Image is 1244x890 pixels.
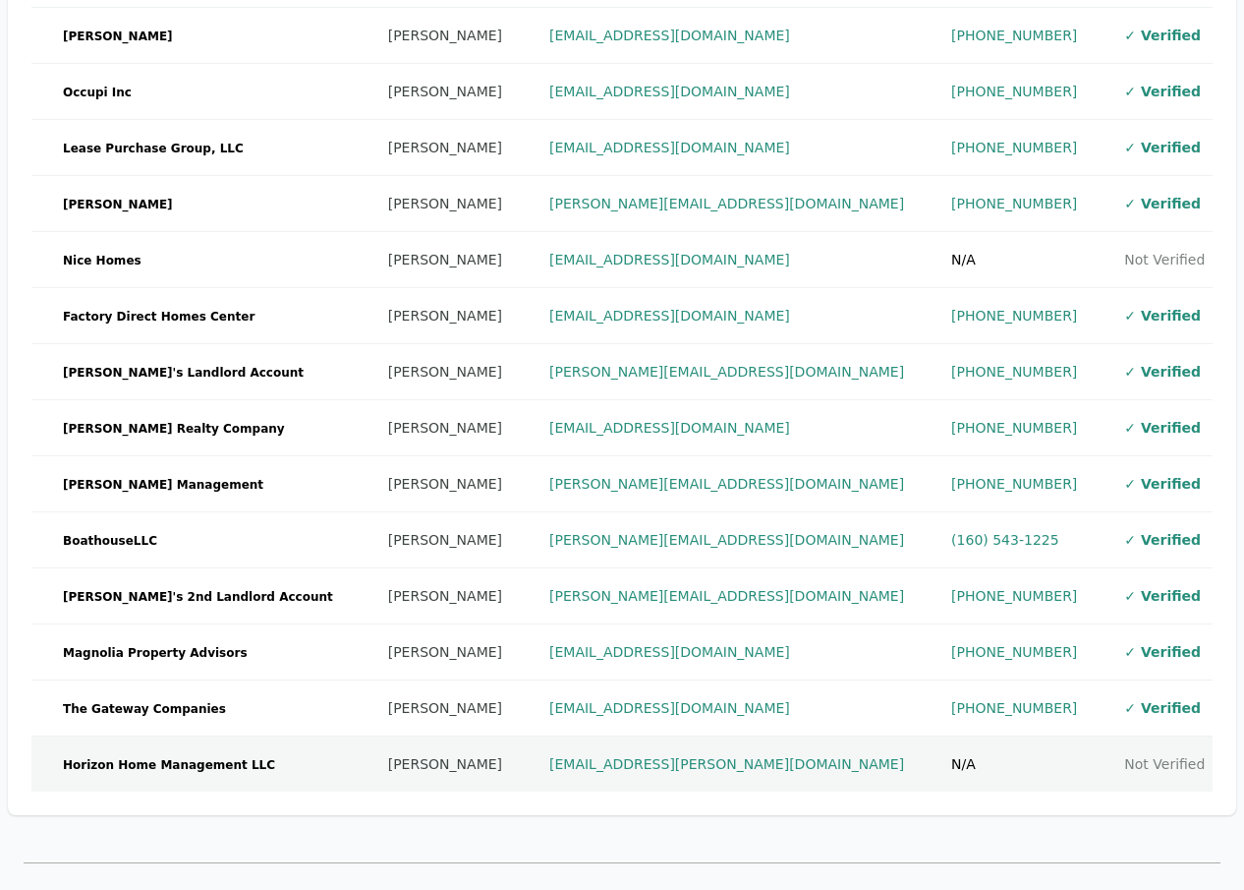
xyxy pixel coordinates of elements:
[549,420,790,436] a: [EMAIL_ADDRESS][DOMAIN_NAME]
[549,532,904,548] a: [PERSON_NAME][EMAIL_ADDRESS][DOMAIN_NAME]
[951,28,1077,43] a: [PHONE_NUMBER]
[55,139,252,158] span: Lease Purchase Group, LLC
[951,364,1077,380] a: [PHONE_NUMBER]
[365,400,526,456] td: [PERSON_NAME]
[365,624,526,681] td: [PERSON_NAME]
[549,196,904,211] a: [PERSON_NAME][EMAIL_ADDRESS][DOMAIN_NAME]
[951,308,1077,324] a: [PHONE_NUMBER]
[55,587,341,607] span: [PERSON_NAME]'s 2nd Landlord Account
[951,532,1059,548] a: (160) 543-1225
[55,195,181,214] span: [PERSON_NAME]
[365,456,526,512] td: [PERSON_NAME]
[549,140,790,155] a: [EMAIL_ADDRESS][DOMAIN_NAME]
[1124,644,1201,660] span: ✓ Verified
[1124,588,1201,604] span: ✓ Verified
[365,176,526,232] td: [PERSON_NAME]
[951,84,1077,99] a: [PHONE_NUMBER]
[549,308,790,324] a: [EMAIL_ADDRESS][DOMAIN_NAME]
[549,252,790,267] a: [EMAIL_ADDRESS][DOMAIN_NAME]
[1124,28,1201,43] span: ✓ Verified
[549,364,904,380] a: [PERSON_NAME][EMAIL_ADDRESS][DOMAIN_NAME]
[1124,532,1201,548] span: ✓ Verified
[549,644,790,660] a: [EMAIL_ADDRESS][DOMAIN_NAME]
[951,700,1077,716] a: [PHONE_NUMBER]
[928,232,1101,288] td: N/A
[55,307,262,326] span: Factory Direct Homes Center
[1124,420,1201,436] span: ✓ Verified
[55,643,255,663] span: Magnolia Property Advisors
[1124,196,1201,211] span: ✓ Verified
[365,288,526,344] td: [PERSON_NAME]
[365,8,526,64] td: [PERSON_NAME]
[1124,84,1201,99] span: ✓ Verified
[549,588,904,604] a: [PERSON_NAME][EMAIL_ADDRESS][DOMAIN_NAME]
[549,84,790,99] a: [EMAIL_ADDRESS][DOMAIN_NAME]
[55,419,293,439] span: [PERSON_NAME] Realty Company
[365,232,526,288] td: [PERSON_NAME]
[1124,756,1205,772] span: Not Verified
[951,196,1077,211] a: [PHONE_NUMBER]
[365,568,526,624] td: [PERSON_NAME]
[365,512,526,568] td: [PERSON_NAME]
[1124,140,1201,155] span: ✓ Verified
[55,83,140,102] span: Occupi Inc
[951,476,1077,492] a: [PHONE_NUMBER]
[1124,476,1201,492] span: ✓ Verified
[55,531,165,551] span: BoathouseLLC
[365,120,526,176] td: [PERSON_NAME]
[951,140,1077,155] a: [PHONE_NUMBER]
[1124,364,1201,380] span: ✓ Verified
[55,363,311,383] span: [PERSON_NAME]'s Landlord Account
[55,475,271,495] span: [PERSON_NAME] Management
[365,737,526,793] td: [PERSON_NAME]
[365,64,526,120] td: [PERSON_NAME]
[951,420,1077,436] a: [PHONE_NUMBER]
[951,588,1077,604] a: [PHONE_NUMBER]
[1124,252,1205,267] span: Not Verified
[55,251,149,270] span: Nice Homes
[549,700,790,716] a: [EMAIL_ADDRESS][DOMAIN_NAME]
[365,681,526,737] td: [PERSON_NAME]
[549,28,790,43] a: [EMAIL_ADDRESS][DOMAIN_NAME]
[365,344,526,400] td: [PERSON_NAME]
[549,476,904,492] a: [PERSON_NAME][EMAIL_ADDRESS][DOMAIN_NAME]
[55,27,181,46] span: [PERSON_NAME]
[951,644,1077,660] a: [PHONE_NUMBER]
[1124,700,1201,716] span: ✓ Verified
[928,737,1101,793] td: N/A
[1124,308,1201,324] span: ✓ Verified
[55,699,234,719] span: The Gateway Companies
[549,756,904,772] a: [EMAIL_ADDRESS][PERSON_NAME][DOMAIN_NAME]
[55,755,283,775] span: Horizon Home Management LLC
